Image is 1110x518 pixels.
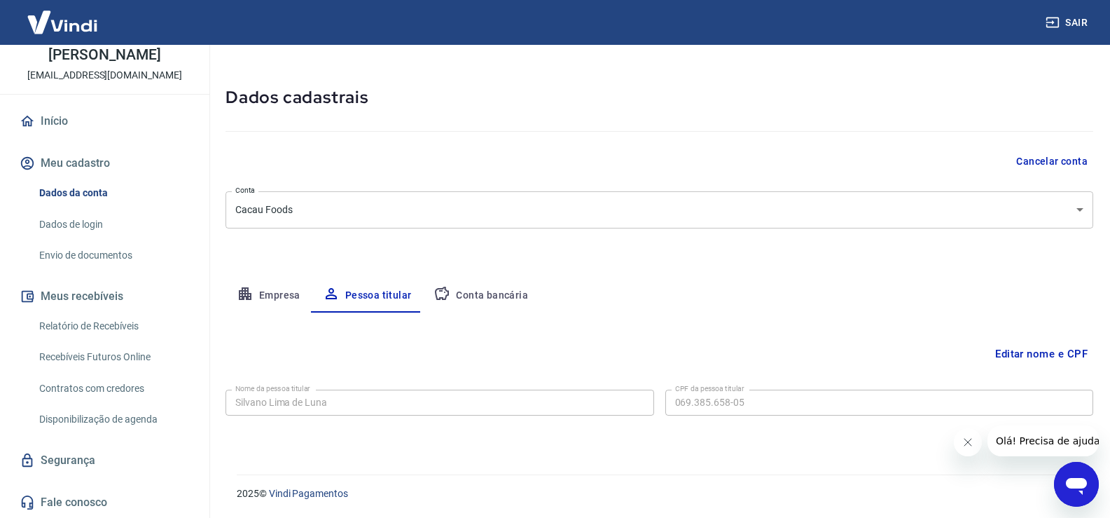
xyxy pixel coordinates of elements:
[269,488,348,499] a: Vindi Pagamentos
[226,191,1093,229] div: Cacau Foods
[235,185,255,196] label: Conta
[34,312,193,341] a: Relatório de Recebíveis
[34,405,193,434] a: Disponibilização de agenda
[48,48,160,62] p: [PERSON_NAME]
[17,148,193,179] button: Meu cadastro
[17,281,193,312] button: Meus recebíveis
[34,179,193,207] a: Dados da conta
[17,106,193,137] a: Início
[226,86,1093,109] h5: Dados cadastrais
[237,486,1076,501] p: 2025 ©
[987,425,1099,456] iframe: Mensagem da empresa
[34,241,193,270] a: Envio de documentos
[34,343,193,372] a: Recebíveis Futuros Online
[8,10,118,21] span: Olá! Precisa de ajuda?
[1043,10,1093,36] button: Sair
[235,383,310,394] label: Nome da pessoa titular
[17,487,193,518] a: Fale conosco
[17,445,193,476] a: Segurança
[675,383,744,394] label: CPF da pessoa titular
[990,341,1093,367] button: Editar nome e CPF
[27,68,182,83] p: [EMAIL_ADDRESS][DOMAIN_NAME]
[422,279,539,313] button: Conta bancária
[34,374,193,403] a: Contratos com credores
[1054,462,1099,507] iframe: Botão para abrir a janela de mensagens
[954,428,982,456] iframe: Fechar mensagem
[1011,149,1093,175] button: Cancelar conta
[17,1,108,43] img: Vindi
[312,279,423,313] button: Pessoa titular
[34,210,193,239] a: Dados de login
[226,279,312,313] button: Empresa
